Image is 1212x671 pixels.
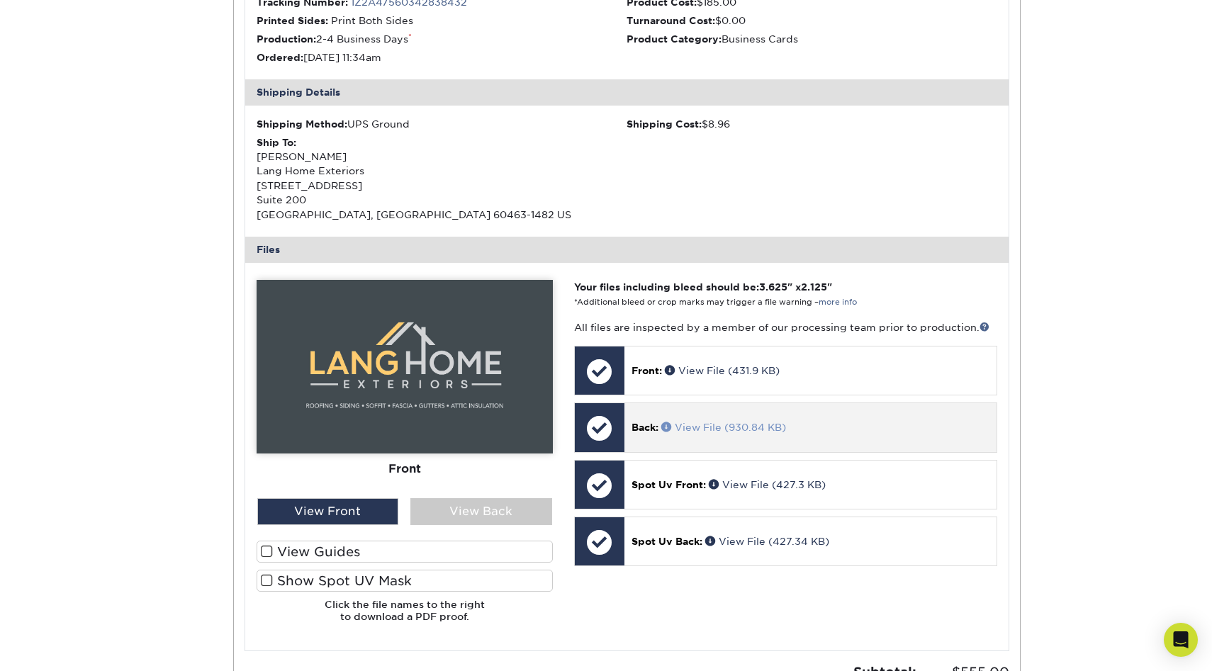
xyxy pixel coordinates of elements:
[257,135,627,222] div: [PERSON_NAME] Lang Home Exteriors [STREET_ADDRESS] Suite 200 [GEOGRAPHIC_DATA], [GEOGRAPHIC_DATA]...
[627,15,715,26] strong: Turnaround Cost:
[574,320,997,334] p: All files are inspected by a member of our processing team prior to production.
[632,422,658,433] span: Back:
[574,281,832,293] strong: Your files including bleed should be: " x "
[759,281,787,293] span: 3.625
[257,33,316,45] strong: Production:
[1164,623,1198,657] div: Open Intercom Messenger
[627,13,997,28] li: $0.00
[632,365,662,376] span: Front:
[632,536,702,547] span: Spot Uv Back:
[819,298,857,307] a: more info
[257,117,627,131] div: UPS Ground
[705,536,829,547] a: View File (427.34 KB)
[801,281,827,293] span: 2.125
[257,541,553,563] label: View Guides
[245,79,1009,105] div: Shipping Details
[4,628,120,666] iframe: Google Customer Reviews
[627,117,997,131] div: $8.96
[627,118,702,130] strong: Shipping Cost:
[709,479,826,490] a: View File (427.3 KB)
[410,498,552,525] div: View Back
[627,33,722,45] strong: Product Category:
[245,237,1009,262] div: Files
[574,298,857,307] small: *Additional bleed or crop marks may trigger a file warning –
[665,365,780,376] a: View File (431.9 KB)
[257,118,347,130] strong: Shipping Method:
[257,52,303,63] strong: Ordered:
[632,479,706,490] span: Spot Uv Front:
[257,599,553,633] h6: Click the file names to the right to download a PDF proof.
[257,498,399,525] div: View Front
[627,32,997,46] li: Business Cards
[331,15,413,26] span: Print Both Sides
[257,50,627,64] li: [DATE] 11:34am
[661,422,786,433] a: View File (930.84 KB)
[257,137,296,148] strong: Ship To:
[257,453,553,484] div: Front
[257,570,553,592] label: Show Spot UV Mask
[257,15,328,26] strong: Printed Sides:
[257,32,627,46] li: 2-4 Business Days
